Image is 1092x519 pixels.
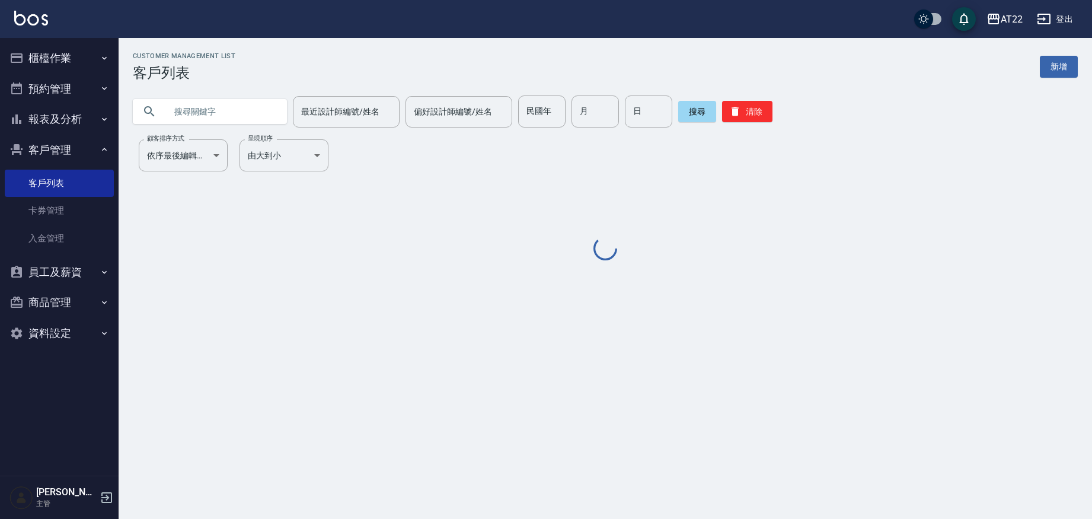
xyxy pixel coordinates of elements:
label: 呈現順序 [248,134,273,143]
button: 預約管理 [5,74,114,104]
a: 卡券管理 [5,197,114,224]
img: Person [9,486,33,510]
div: AT22 [1001,12,1023,27]
a: 客戶列表 [5,170,114,197]
button: 登出 [1032,8,1078,30]
a: 入金管理 [5,225,114,252]
button: 資料設定 [5,318,114,349]
a: 新增 [1040,56,1078,78]
div: 依序最後編輯時間 [139,139,228,171]
h5: [PERSON_NAME] [36,486,97,498]
label: 顧客排序方式 [147,134,184,143]
h3: 客戶列表 [133,65,235,81]
button: save [952,7,976,31]
div: 由大到小 [240,139,328,171]
button: AT22 [982,7,1027,31]
button: 員工及薪資 [5,257,114,288]
button: 商品管理 [5,287,114,318]
button: 搜尋 [678,101,716,122]
button: 櫃檯作業 [5,43,114,74]
button: 清除 [722,101,772,122]
p: 主管 [36,498,97,509]
h2: Customer Management List [133,52,235,60]
button: 報表及分析 [5,104,114,135]
input: 搜尋關鍵字 [166,95,277,128]
img: Logo [14,11,48,26]
button: 客戶管理 [5,135,114,165]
